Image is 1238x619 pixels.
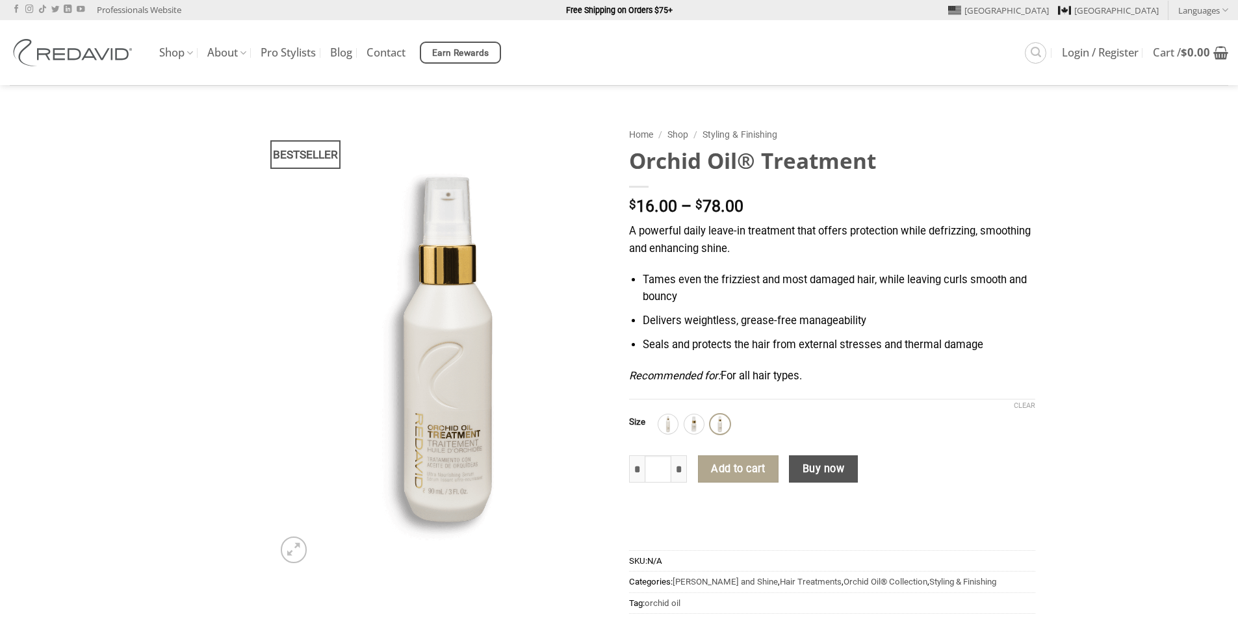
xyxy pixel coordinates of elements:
img: REDAVID Salon Products | United States [10,39,140,66]
li: Tames even the frizziest and most damaged hair, while leaving curls smooth and bouncy [643,272,1035,306]
nav: Breadcrumb [629,127,1035,142]
span: / [693,129,697,140]
span: Tag: [629,592,1035,613]
span: Cart / [1153,47,1210,58]
em: Recommended for: [629,370,721,382]
img: 30ml [686,416,703,433]
a: About [207,40,246,66]
a: [PERSON_NAME] and Shine [673,577,778,587]
a: View cart [1153,38,1228,67]
a: [GEOGRAPHIC_DATA] [948,1,1049,20]
a: Clear options [1014,401,1035,411]
h1: Orchid Oil® Treatment [629,147,1035,175]
span: Categories: , , , [629,571,1035,592]
img: REDAVID Orchid Oil Treatment 90ml [273,121,610,570]
a: [GEOGRAPHIC_DATA] [1058,1,1159,20]
a: Follow on Instagram [25,5,33,14]
span: / [658,129,662,140]
div: 90ml [710,414,730,434]
input: Reduce quantity of Orchid Oil® Treatment [629,455,645,483]
div: 30ml [684,414,704,434]
span: $ [1181,45,1187,60]
a: Shop [667,129,688,140]
a: Orchid Oil® Collection [844,577,927,587]
li: Seals and protects the hair from external stresses and thermal damage [643,336,1035,354]
span: Earn Rewards [432,46,489,60]
a: Follow on Twitter [51,5,59,14]
strong: Free Shipping on Orders $75+ [566,5,673,15]
button: Add to cart [698,455,779,483]
button: Buy now [789,455,857,483]
span: $ [695,199,703,211]
img: 250ml [660,416,677,433]
a: Hair Treatments [780,577,842,587]
span: $ [629,199,636,211]
label: Size [629,418,645,427]
li: Delivers weightless, grease-free manageability [643,312,1035,330]
p: A powerful daily leave-in treatment that offers protection while defrizzing, smoothing and enhanc... [629,223,1035,257]
span: SKU: [629,550,1035,571]
a: Zoom [281,537,307,562]
a: Styling & Finishing [703,129,777,140]
bdi: 0.00 [1181,45,1210,60]
a: Earn Rewards [420,42,501,64]
span: N/A [647,556,662,566]
a: Follow on TikTok [38,5,46,14]
a: Home [629,129,653,140]
a: Search [1025,42,1046,64]
bdi: 78.00 [695,197,743,216]
a: Follow on YouTube [77,5,84,14]
input: Increase quantity of Orchid Oil® Treatment [671,455,687,483]
a: Blog [330,41,352,64]
span: Login / Register [1062,47,1139,58]
img: 90ml [712,416,729,433]
a: Pro Stylists [261,41,316,64]
div: 250ml [658,414,678,434]
a: Styling & Finishing [929,577,996,587]
a: orchid oil [645,598,680,608]
a: Languages [1178,1,1228,19]
a: Follow on LinkedIn [64,5,71,14]
bdi: 16.00 [629,197,677,216]
span: – [681,197,691,216]
a: Shop [159,40,193,66]
a: Login / Register [1062,41,1139,64]
input: Product quantity [645,455,672,483]
a: Contact [367,41,406,64]
a: Follow on Facebook [12,5,20,14]
p: For all hair types. [629,368,1035,385]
